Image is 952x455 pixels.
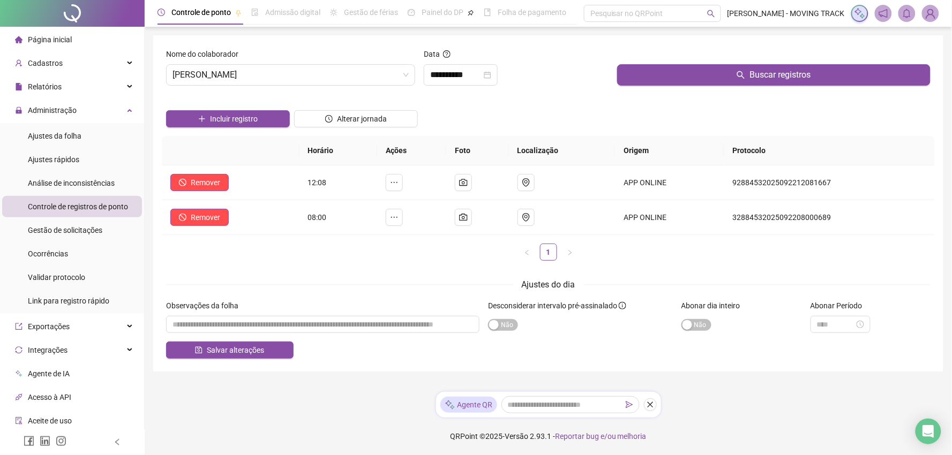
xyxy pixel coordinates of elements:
span: Administração [28,106,77,115]
span: left [524,249,530,256]
span: facebook [24,436,34,446]
span: Página inicial [28,35,72,44]
span: Reportar bug e/ou melhoria [555,432,647,441]
span: close [647,401,654,408]
span: Análise de inconsistências [28,179,115,187]
label: Abonar Período [811,300,869,312]
span: 08:00 [308,213,327,222]
button: Buscar registros [617,64,931,86]
span: Versão [505,432,528,441]
span: Gestão de férias [344,8,398,17]
span: dashboard [408,9,415,16]
span: file-done [251,9,259,16]
span: Aceite de uso [28,416,72,425]
span: audit [15,417,23,424]
footer: QRPoint © 2025 - 2.93.1 - [145,418,952,455]
span: camera [459,178,468,187]
span: stop [179,179,186,186]
span: search [737,71,745,79]
span: Controle de ponto [171,8,231,17]
span: file [15,83,23,90]
span: right [567,249,573,256]
td: 32884532025092208000689 [724,200,935,235]
li: Página anterior [519,244,536,261]
th: Localização [509,136,615,165]
span: left [114,438,121,446]
th: Protocolo [724,136,935,165]
span: search [707,10,715,18]
span: ellipsis [390,178,399,187]
span: Salvar alterações [207,344,264,356]
span: Gestão de solicitações [28,226,102,234]
span: notification [879,9,888,18]
span: api [15,393,23,401]
span: Ajustes da folha [28,132,81,140]
span: export [15,323,23,330]
span: Cadastros [28,59,63,67]
span: instagram [56,436,66,446]
span: lock [15,107,23,114]
th: Foto [446,136,508,165]
span: Buscar registros [749,69,811,81]
button: left [519,244,536,261]
div: Open Intercom Messenger [916,419,941,444]
span: Controle de registros de ponto [28,202,128,211]
th: Origem [615,136,724,165]
span: ellipsis [390,213,399,222]
span: sync [15,346,23,354]
button: right [561,244,579,261]
span: Remover [191,211,220,223]
span: question-circle [443,50,451,58]
th: Horário [299,136,378,165]
span: clock-circle [325,115,333,123]
li: 1 [540,244,557,261]
span: Desconsiderar intervalo pré-assinalado [488,301,617,310]
th: Ações [377,136,446,165]
button: Remover [170,209,229,226]
span: Ocorrências [28,249,68,258]
span: Exportações [28,322,70,331]
span: Link para registro rápido [28,297,109,305]
span: stop [179,214,186,221]
span: book [484,9,491,16]
span: info-circle [619,302,626,309]
span: Integrações [28,346,68,354]
span: camera [459,213,468,222]
span: sun [330,9,338,16]
img: 18027 [923,5,939,21]
span: Alterar jornada [337,113,387,125]
span: Admissão digital [265,8,320,17]
span: home [15,36,23,43]
button: Salvar alterações [166,342,294,359]
span: environment [522,213,530,222]
img: sparkle-icon.fc2bf0ac1784a2077858766a79e2daf3.svg [445,399,455,411]
div: Agente QR [440,397,497,413]
a: Alterar jornada [294,116,418,124]
span: Relatórios [28,82,62,91]
span: CESAR AUGUSTO PEREIRA DA SILVA [173,65,409,85]
td: APP ONLINE [615,165,724,200]
label: Nome do colaborador [166,48,245,60]
span: 12:08 [308,178,327,187]
img: sparkle-icon.fc2bf0ac1784a2077858766a79e2daf3.svg [854,7,866,19]
span: Ajustes do dia [522,279,575,290]
span: send [626,401,633,408]
span: bell [902,9,912,18]
span: Agente de IA [28,369,70,378]
span: user-add [15,59,23,67]
span: Incluir registro [210,113,258,125]
span: Acesso à API [28,393,71,401]
span: pushpin [235,10,242,16]
span: plus [198,115,206,123]
a: 1 [541,244,557,260]
button: Alterar jornada [294,110,418,127]
span: linkedin [40,436,50,446]
td: 92884532025092212081667 [724,165,935,200]
span: Data [424,50,440,58]
button: Incluir registro [166,110,290,127]
span: save [195,346,203,354]
span: Folha de pagamento [498,8,566,17]
td: APP ONLINE [615,200,724,235]
span: clock-circle [158,9,165,16]
span: Validar protocolo [28,273,85,282]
